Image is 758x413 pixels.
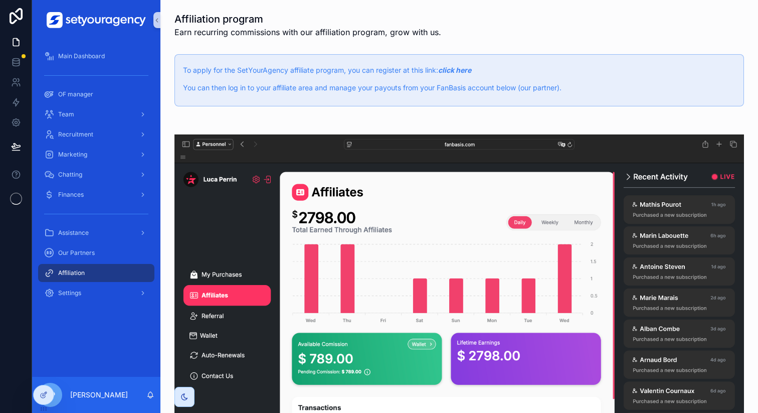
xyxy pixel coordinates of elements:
[58,191,84,199] span: Finances
[58,52,105,60] span: Main Dashboard
[58,110,74,118] span: Team
[58,171,82,179] span: Chatting
[38,85,154,103] a: OF manager
[58,130,93,139] span: Recruitment
[38,224,154,242] a: Assistance
[58,249,95,257] span: Our Partners
[38,166,154,184] a: Chatting
[47,12,146,28] img: App logo
[58,151,87,159] span: Marketing
[183,65,735,76] p: To apply for the SetYourAgency affiliate program, you can register at this link:
[174,12,441,26] h1: Affiliation program
[58,90,93,98] span: OF manager
[438,66,471,74] a: click here
[58,269,85,277] span: Affiliation
[58,289,81,297] span: Settings
[183,82,735,94] p: You can then log in to your affiliate area and manage your payouts from your FanBasis account bel...
[38,264,154,282] a: Affiliation
[174,26,441,38] span: Earn recurring commissions with our affiliation program, grow with us.
[70,390,128,400] p: [PERSON_NAME]
[38,146,154,164] a: Marketing
[38,47,154,65] a: Main Dashboard
[58,229,89,237] span: Assistance
[32,40,160,315] div: scrollable content
[38,284,154,302] a: Settings
[38,125,154,144] a: Recruitment
[38,186,154,204] a: Finances
[38,244,154,262] a: Our Partners
[38,105,154,123] a: Team
[183,65,735,94] div: To apply for the SetYourAgency affiliate program, you can register at this link: [***click here**...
